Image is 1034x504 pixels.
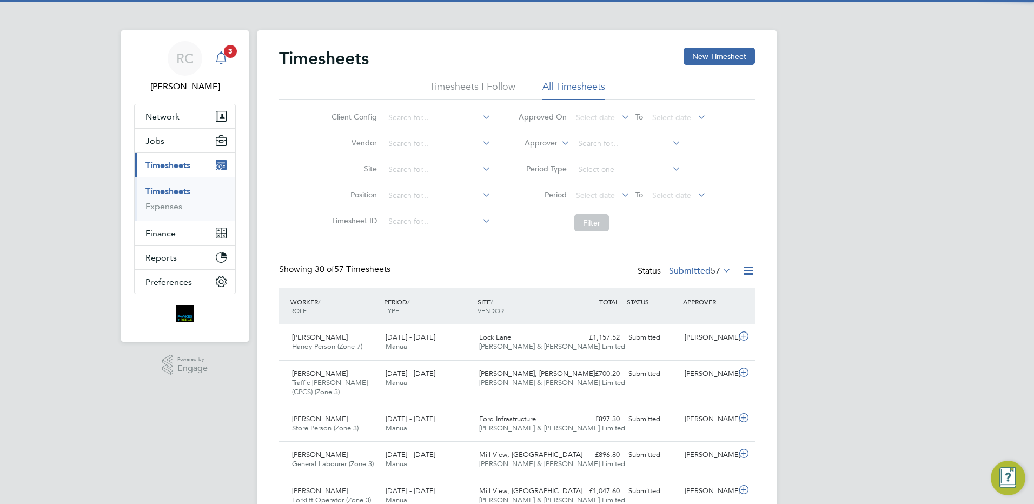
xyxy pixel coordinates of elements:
[279,264,393,275] div: Showing
[145,111,180,122] span: Network
[568,329,624,347] div: £1,157.52
[292,459,374,468] span: General Labourer (Zone 3)
[224,45,237,58] span: 3
[145,201,182,211] a: Expenses
[385,214,491,229] input: Search for...
[328,190,377,200] label: Position
[491,297,493,306] span: /
[135,246,235,269] button: Reports
[624,446,680,464] div: Submitted
[574,214,609,231] button: Filter
[574,162,681,177] input: Select one
[292,423,359,433] span: Store Person (Zone 3)
[638,264,733,279] div: Status
[386,333,435,342] span: [DATE] - [DATE]
[135,129,235,152] button: Jobs
[386,369,435,378] span: [DATE] - [DATE]
[386,342,409,351] span: Manual
[479,333,511,342] span: Lock Lane
[279,48,369,69] h2: Timesheets
[568,365,624,383] div: £700.20
[145,136,164,146] span: Jobs
[479,486,582,495] span: Mill View, [GEOGRAPHIC_DATA]
[407,297,409,306] span: /
[315,264,334,275] span: 30 of
[385,110,491,125] input: Search for...
[328,164,377,174] label: Site
[135,177,235,221] div: Timesheets
[121,30,249,342] nav: Main navigation
[479,378,625,387] span: [PERSON_NAME] & [PERSON_NAME] Limited
[568,482,624,500] div: £1,047.60
[479,342,625,351] span: [PERSON_NAME] & [PERSON_NAME] Limited
[145,160,190,170] span: Timesheets
[479,414,536,423] span: Ford Infrastructure
[292,333,348,342] span: [PERSON_NAME]
[145,277,192,287] span: Preferences
[292,369,348,378] span: [PERSON_NAME]
[429,80,515,100] li: Timesheets I Follow
[145,186,190,196] a: Timesheets
[652,190,691,200] span: Select date
[624,482,680,500] div: Submitted
[162,355,208,375] a: Powered byEngage
[386,378,409,387] span: Manual
[632,110,646,124] span: To
[318,297,320,306] span: /
[210,41,232,76] a: 3
[135,270,235,294] button: Preferences
[315,264,390,275] span: 57 Timesheets
[176,51,194,65] span: RC
[292,450,348,459] span: [PERSON_NAME]
[479,423,625,433] span: [PERSON_NAME] & [PERSON_NAME] Limited
[632,188,646,202] span: To
[288,292,381,320] div: WORKER
[145,228,176,238] span: Finance
[475,292,568,320] div: SITE
[624,292,680,311] div: STATUS
[135,221,235,245] button: Finance
[568,446,624,464] div: £896.80
[680,482,737,500] div: [PERSON_NAME]
[385,136,491,151] input: Search for...
[478,306,504,315] span: VENDOR
[134,305,236,322] a: Go to home page
[328,216,377,226] label: Timesheet ID
[292,486,348,495] span: [PERSON_NAME]
[711,266,720,276] span: 57
[290,306,307,315] span: ROLE
[134,41,236,93] a: RC[PERSON_NAME]
[384,306,399,315] span: TYPE
[385,188,491,203] input: Search for...
[680,292,737,311] div: APPROVER
[145,253,177,263] span: Reports
[669,266,731,276] label: Submitted
[386,450,435,459] span: [DATE] - [DATE]
[479,369,595,378] span: [PERSON_NAME], [PERSON_NAME]
[624,365,680,383] div: Submitted
[518,112,567,122] label: Approved On
[479,450,582,459] span: Mill View, [GEOGRAPHIC_DATA]
[680,446,737,464] div: [PERSON_NAME]
[386,423,409,433] span: Manual
[542,80,605,100] li: All Timesheets
[568,410,624,428] div: £897.30
[680,365,737,383] div: [PERSON_NAME]
[624,329,680,347] div: Submitted
[177,364,208,373] span: Engage
[292,342,362,351] span: Handy Person (Zone 7)
[574,136,681,151] input: Search for...
[381,292,475,320] div: PERIOD
[292,414,348,423] span: [PERSON_NAME]
[177,355,208,364] span: Powered by
[991,461,1025,495] button: Engage Resource Center
[328,112,377,122] label: Client Config
[684,48,755,65] button: New Timesheet
[576,190,615,200] span: Select date
[509,138,558,149] label: Approver
[385,162,491,177] input: Search for...
[135,104,235,128] button: Network
[386,486,435,495] span: [DATE] - [DATE]
[292,378,368,396] span: Traffic [PERSON_NAME] (CPCS) (Zone 3)
[176,305,194,322] img: bromak-logo-retina.png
